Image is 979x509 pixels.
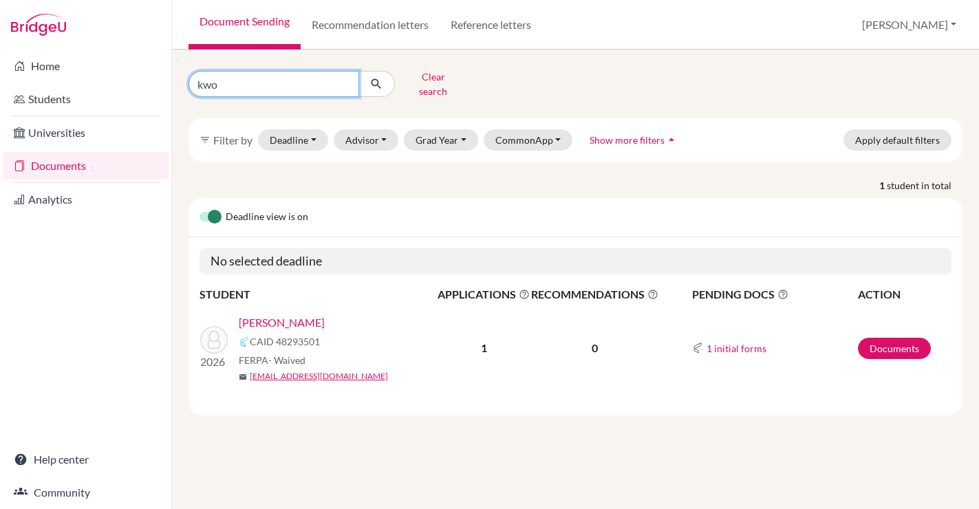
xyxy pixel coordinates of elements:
span: APPLICATIONS [438,286,530,303]
span: student in total [887,178,962,193]
button: Apply default filters [843,129,951,151]
input: Find student by name... [189,71,359,97]
span: mail [239,373,247,381]
a: Documents [3,152,169,180]
a: Analytics [3,186,169,213]
button: [PERSON_NAME] [856,12,962,38]
th: STUDENT [200,285,437,303]
p: 0 [531,340,658,356]
span: FERPA [239,353,305,367]
span: RECOMMENDATIONS [531,286,658,303]
a: Community [3,479,169,506]
strong: 1 [879,178,887,193]
button: 1 initial forms [706,340,767,356]
img: Common App logo [239,336,250,347]
a: Documents [858,338,931,359]
button: Show more filtersarrow_drop_up [578,129,690,151]
img: Bridge-U [11,14,66,36]
p: 2026 [200,354,228,370]
button: Deadline [258,129,328,151]
img: WANG, Yingrui [200,326,228,354]
th: ACTION [857,285,951,303]
span: Deadline view is on [226,209,308,226]
span: CAID 48293501 [250,334,320,349]
button: Grad Year [404,129,478,151]
button: Clear search [395,66,471,102]
a: Home [3,52,169,80]
h5: No selected deadline [200,248,951,274]
a: Students [3,85,169,113]
a: [EMAIL_ADDRESS][DOMAIN_NAME] [250,370,388,382]
i: arrow_drop_up [665,133,678,147]
span: PENDING DOCS [692,286,857,303]
a: Universities [3,119,169,147]
span: - Waived [268,354,305,366]
b: 1 [481,341,487,354]
i: filter_list [200,134,211,145]
button: CommonApp [484,129,573,151]
img: Common App logo [692,343,703,354]
a: [PERSON_NAME] [239,314,325,331]
span: Show more filters [590,134,665,146]
a: Help center [3,446,169,473]
span: Filter by [213,133,252,147]
button: Advisor [334,129,399,151]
